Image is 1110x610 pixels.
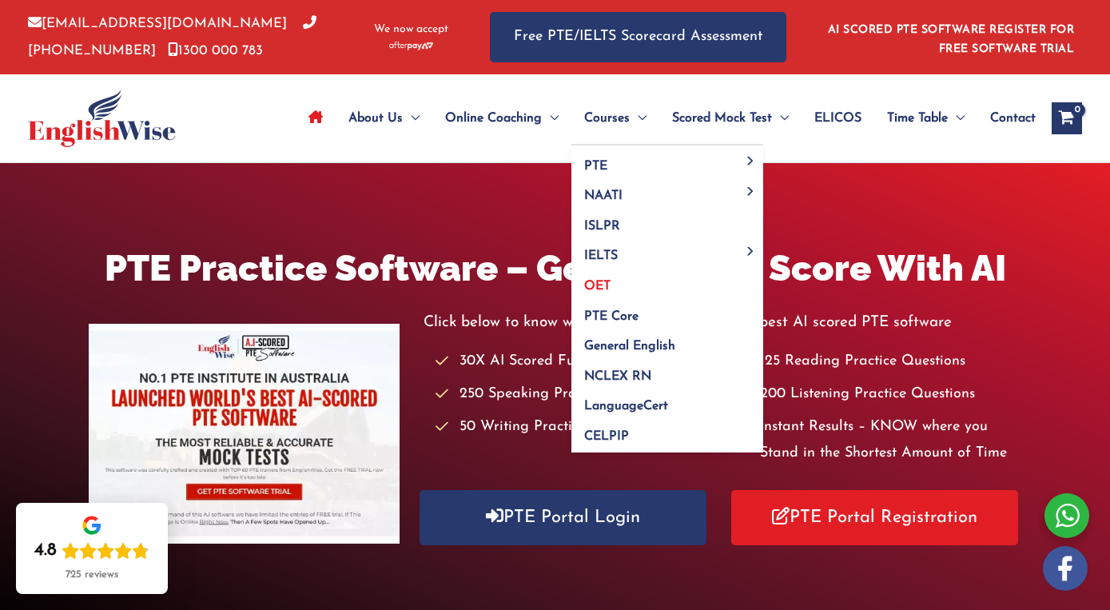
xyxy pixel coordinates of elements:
[736,381,1021,408] li: 200 Listening Practice Questions
[948,90,965,146] span: Menu Toggle
[742,246,760,255] span: Menu Toggle
[584,280,611,293] span: OET
[66,568,118,581] div: 725 reviews
[436,414,721,441] li: 50 Writing Practice Questions
[571,205,763,236] a: ISLPR
[874,90,977,146] a: Time TableMenu Toggle
[802,90,874,146] a: ELICOS
[296,90,1036,146] nav: Site Navigation: Main Menu
[828,24,1075,55] a: AI SCORED PTE SOFTWARE REGISTER FOR FREE SOFTWARE TRIAL
[571,90,659,146] a: CoursesMenu Toggle
[374,22,448,38] span: We now accept
[742,157,760,165] span: Menu Toggle
[742,186,760,195] span: Menu Toggle
[571,386,763,417] a: LanguageCert
[659,90,802,146] a: Scored Mock TestMenu Toggle
[34,540,149,562] div: Rating: 4.8 out of 5
[990,90,1036,146] span: Contact
[28,17,287,30] a: [EMAIL_ADDRESS][DOMAIN_NAME]
[887,90,948,146] span: Time Table
[977,90,1036,146] a: Contact
[571,356,763,386] a: NCLEX RN
[389,42,433,50] img: Afterpay-Logo
[571,266,763,297] a: OET
[584,430,629,443] span: CELPIP
[571,236,763,266] a: IELTSMenu Toggle
[630,90,647,146] span: Menu Toggle
[490,12,786,62] a: Free PTE/IELTS Scorecard Assessment
[420,490,706,545] a: PTE Portal Login
[436,349,721,375] li: 30X AI Scored Full Length Mock Tests
[736,414,1021,468] li: Instant Results – KNOW where you Stand in the Shortest Amount of Time
[89,243,1021,293] h1: PTE Practice Software – Get Your PTE Score With AI
[336,90,432,146] a: About UsMenu Toggle
[571,296,763,326] a: PTE Core
[432,90,571,146] a: Online CoachingMenu Toggle
[818,11,1082,63] aside: Header Widget 1
[34,540,57,562] div: 4.8
[28,17,316,57] a: [PHONE_NUMBER]
[584,160,607,173] span: PTE
[1052,102,1082,134] a: View Shopping Cart, empty
[28,90,176,147] img: cropped-ew-logo
[814,90,861,146] span: ELICOS
[168,44,263,58] a: 1300 000 783
[436,381,721,408] li: 250 Speaking Practice Questions
[736,349,1021,375] li: 125 Reading Practice Questions
[571,326,763,357] a: General English
[584,249,618,262] span: IELTS
[584,220,620,233] span: ISLPR
[542,90,559,146] span: Menu Toggle
[1043,546,1088,591] img: white-facebook.png
[584,310,639,323] span: PTE Core
[445,90,542,146] span: Online Coaching
[584,189,623,202] span: NAATI
[584,90,630,146] span: Courses
[571,416,763,453] a: CELPIP
[672,90,772,146] span: Scored Mock Test
[348,90,403,146] span: About Us
[772,90,789,146] span: Menu Toggle
[571,146,763,176] a: PTEMenu Toggle
[584,400,668,413] span: LanguageCert
[571,176,763,206] a: NAATIMenu Toggle
[731,490,1018,545] a: PTE Portal Registration
[584,370,651,383] span: NCLEX RN
[89,324,400,544] img: pte-institute-main
[424,309,1021,336] p: Click below to know why EnglishWise has worlds best AI scored PTE software
[403,90,420,146] span: Menu Toggle
[584,340,675,353] span: General English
